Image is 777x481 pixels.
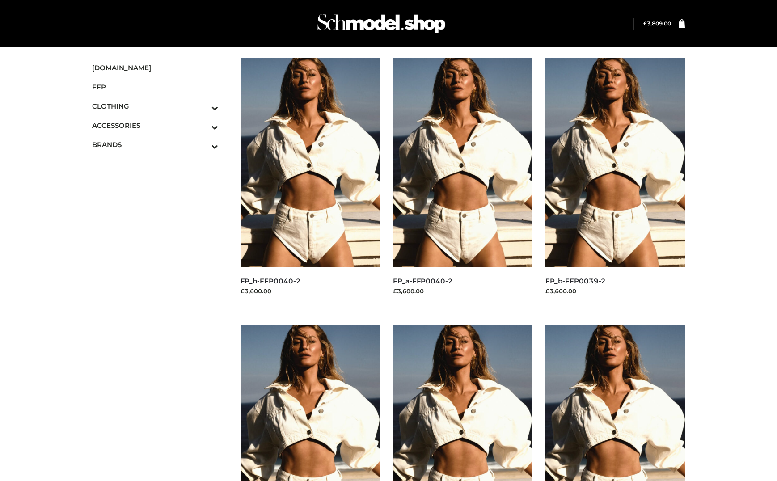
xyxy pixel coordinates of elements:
[92,135,218,154] a: BRANDSToggle Submenu
[92,82,218,92] span: FFP
[314,6,448,41] img: Schmodel Admin 964
[92,139,218,150] span: BRANDS
[545,277,606,285] a: FP_b-FFP0039-2
[92,101,218,111] span: CLOTHING
[545,287,685,295] div: £3,600.00
[643,20,647,27] span: £
[393,277,453,285] a: FP_a-FFP0040-2
[92,63,218,73] span: [DOMAIN_NAME]
[92,97,218,116] a: CLOTHINGToggle Submenu
[187,135,218,154] button: Toggle Submenu
[92,58,218,77] a: [DOMAIN_NAME]
[643,20,671,27] a: £3,809.00
[187,116,218,135] button: Toggle Submenu
[241,277,301,285] a: FP_b-FFP0040-2
[92,116,218,135] a: ACCESSORIESToggle Submenu
[92,77,218,97] a: FFP
[187,97,218,116] button: Toggle Submenu
[241,287,380,295] div: £3,600.00
[393,287,532,295] div: £3,600.00
[92,120,218,131] span: ACCESSORIES
[643,20,671,27] bdi: 3,809.00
